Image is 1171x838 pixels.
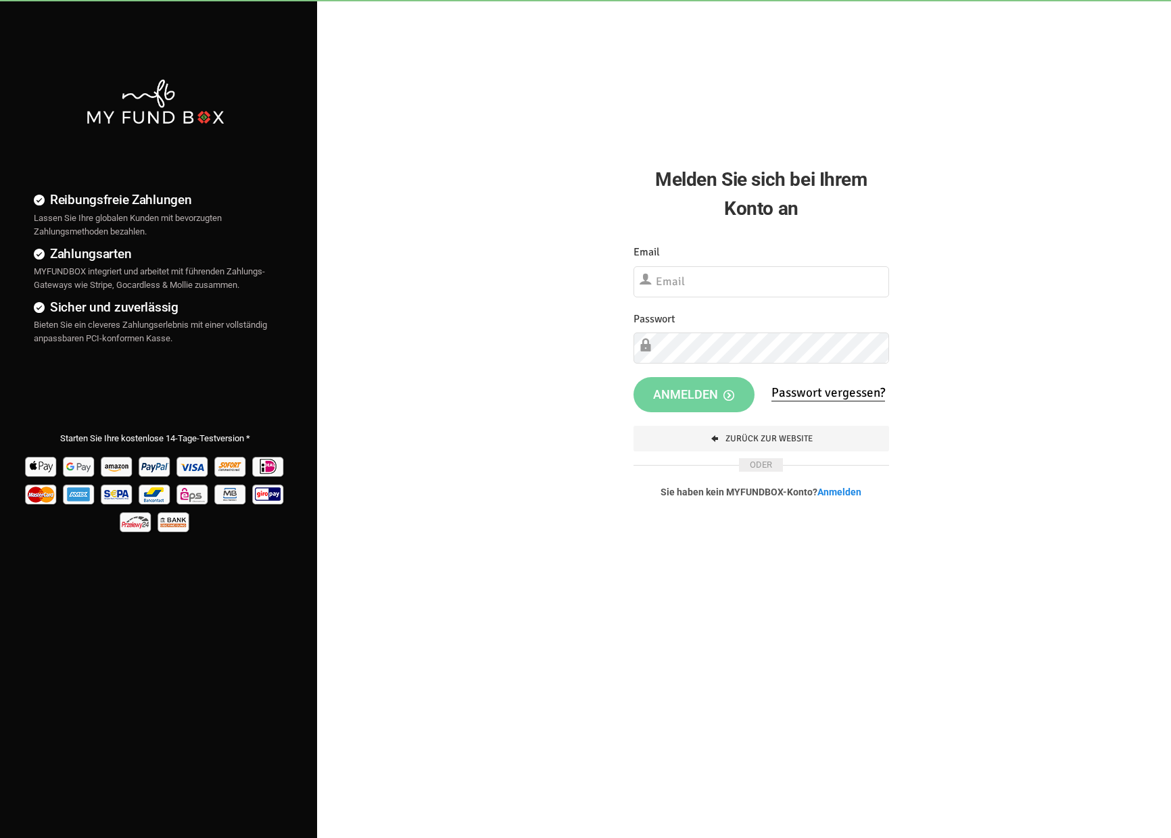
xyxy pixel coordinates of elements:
[634,485,889,499] p: Sie haben kein MYFUNDBOX-Konto?
[251,452,287,480] img: Ideal Pay
[771,385,885,401] a: Passwort vergessen?
[34,266,265,290] span: MYFUNDBOX integriert und arbeitet mit führenden Zahlungs-Gateways wie Stripe, Gocardless & Mollie...
[62,480,97,508] img: american_express Pay
[137,480,173,508] img: Bancontact Pay
[99,452,135,480] img: Amazon
[24,480,59,508] img: Mastercard Pay
[34,320,267,343] span: Bieten Sie ein cleveres Zahlungserlebnis mit einer vollständig anpassbaren PCI-konformen Kasse.
[213,480,249,508] img: mb Pay
[653,387,734,401] span: Anmelden
[156,508,192,535] img: banktransfer
[175,452,211,480] img: Visa
[34,244,277,264] h4: Zahlungsarten
[634,165,889,223] h2: Melden Sie sich bei Ihrem Konto an
[817,487,861,497] a: Anmelden
[175,480,211,508] img: EPS Pay
[34,213,222,237] span: Lassen Sie Ihre globalen Kunden mit bevorzugten Zahlungsmethoden bezahlen.
[62,452,97,480] img: Google Pay
[739,458,783,472] span: ODER
[85,78,224,126] img: mfbwhite.png
[24,452,59,480] img: Apple Pay
[634,426,889,451] a: Zurück zur Website
[634,244,660,261] label: Email
[118,508,154,535] img: p24 Pay
[634,377,755,412] button: Anmelden
[213,452,249,480] img: Sofort Pay
[34,297,277,317] h4: Sicher und zuverlässig
[137,452,173,480] img: Paypal
[634,311,675,328] label: Passwort
[634,266,889,297] input: Email
[99,480,135,508] img: sepa Pay
[34,190,277,209] h4: Reibungsfreie Zahlungen
[251,480,287,508] img: giropay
